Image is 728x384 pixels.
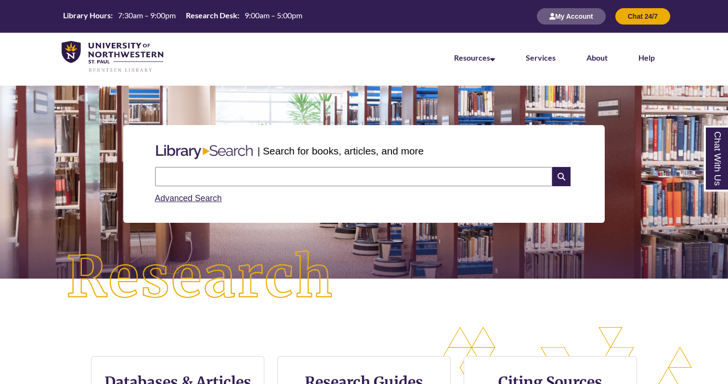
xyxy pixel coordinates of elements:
img: Libary Search [151,141,258,163]
button: My Account [537,8,606,25]
a: Advanced Search [155,193,222,203]
a: Services [526,53,556,62]
img: Research [37,221,364,334]
i: Search [552,167,571,186]
p: | Search for books, articles, and more [258,143,424,158]
span: 7:30am – 9:00pm [118,11,176,20]
th: Library Hours: [59,10,114,21]
th: Research Desk: [182,10,241,21]
a: Hours Today [59,10,306,23]
a: Resources [454,53,495,62]
table: Hours Today [59,10,306,22]
a: Help [638,53,655,62]
img: UNWSP Library Logo [62,41,163,73]
a: My Account [537,12,606,20]
a: About [586,53,608,62]
button: Chat 24/7 [615,8,670,25]
a: Chat 24/7 [615,12,670,20]
span: 9:00am – 5:00pm [245,11,302,20]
